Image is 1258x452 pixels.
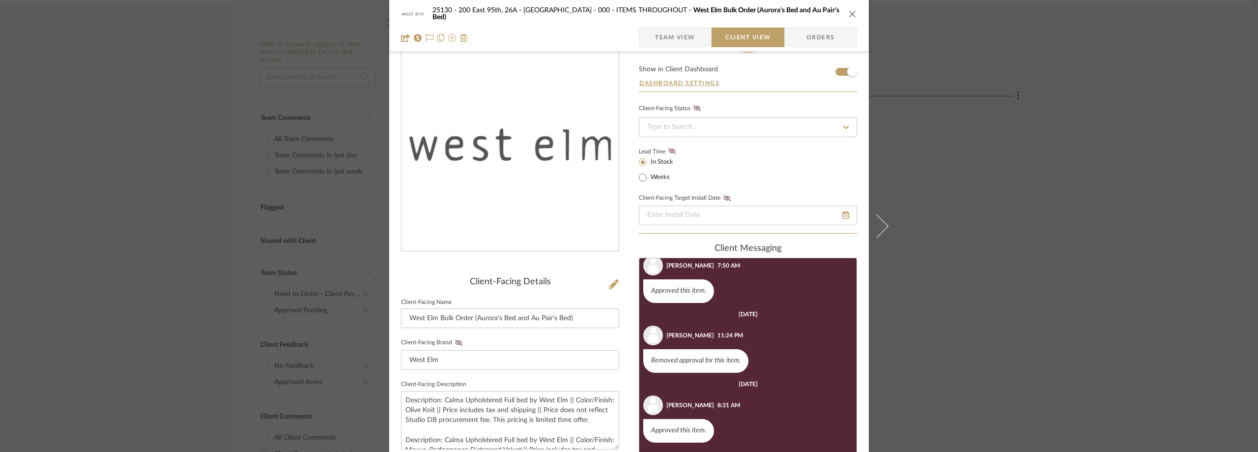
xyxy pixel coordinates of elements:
[725,28,771,47] span: Client View
[643,326,663,345] img: user_avatar.png
[666,261,714,270] div: [PERSON_NAME]
[643,419,714,443] div: Approved this item.
[643,349,748,373] div: Removed approval for this item.
[401,84,619,206] div: 0
[639,243,857,254] div: client Messaging
[432,7,839,21] span: West Elm Bulk Order (Aurora's Bed and Au Pair's Bed)
[401,382,466,387] label: Client-Facing Description
[639,147,689,156] label: Lead Time
[649,158,673,167] label: In Stock
[401,339,465,346] label: Client-Facing Brand
[643,395,663,415] img: user_avatar.png
[639,118,857,137] input: Type to Search…
[598,7,693,14] span: 000 - ITEMS THROUGHOUT
[639,206,857,225] input: Enter Install Date
[401,277,619,288] div: Client-Facing Details
[666,401,714,410] div: [PERSON_NAME]
[666,331,714,340] div: [PERSON_NAME]
[401,4,425,24] img: 011cdfab-ca1e-48a8-a368-a3321e02c725_48x40.jpg
[639,156,689,183] mat-radio-group: Select item type
[643,279,714,303] div: Approved this item.
[401,300,452,305] label: Client-Facing Name
[649,173,670,182] label: Weeks
[848,9,857,18] button: close
[460,34,468,42] img: Remove from project
[639,104,704,114] div: Client-Facing Status
[717,401,740,410] div: 8:31 AM
[401,350,619,370] input: Enter Client-Facing Brand
[739,311,758,318] div: [DATE]
[452,339,465,346] button: Client-Facing Brand
[665,147,679,156] button: Lead Time
[639,79,720,88] button: Dashboard Settings
[655,28,695,47] span: Team View
[639,195,734,202] label: Client-Facing Target Install Date
[401,308,619,328] input: Enter Client-Facing Item Name
[401,84,619,206] img: 011cdfab-ca1e-48a8-a368-a3321e02c725_436x436.jpg
[643,256,663,275] img: user_avatar.png
[432,7,598,14] span: 25130 - 200 East 95th, 26A - [GEOGRAPHIC_DATA]
[717,331,743,340] div: 11:24 PM
[796,28,846,47] span: Orders
[739,381,758,388] div: [DATE]
[717,261,740,270] div: 7:50 AM
[720,195,734,202] button: Client-Facing Target Install Date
